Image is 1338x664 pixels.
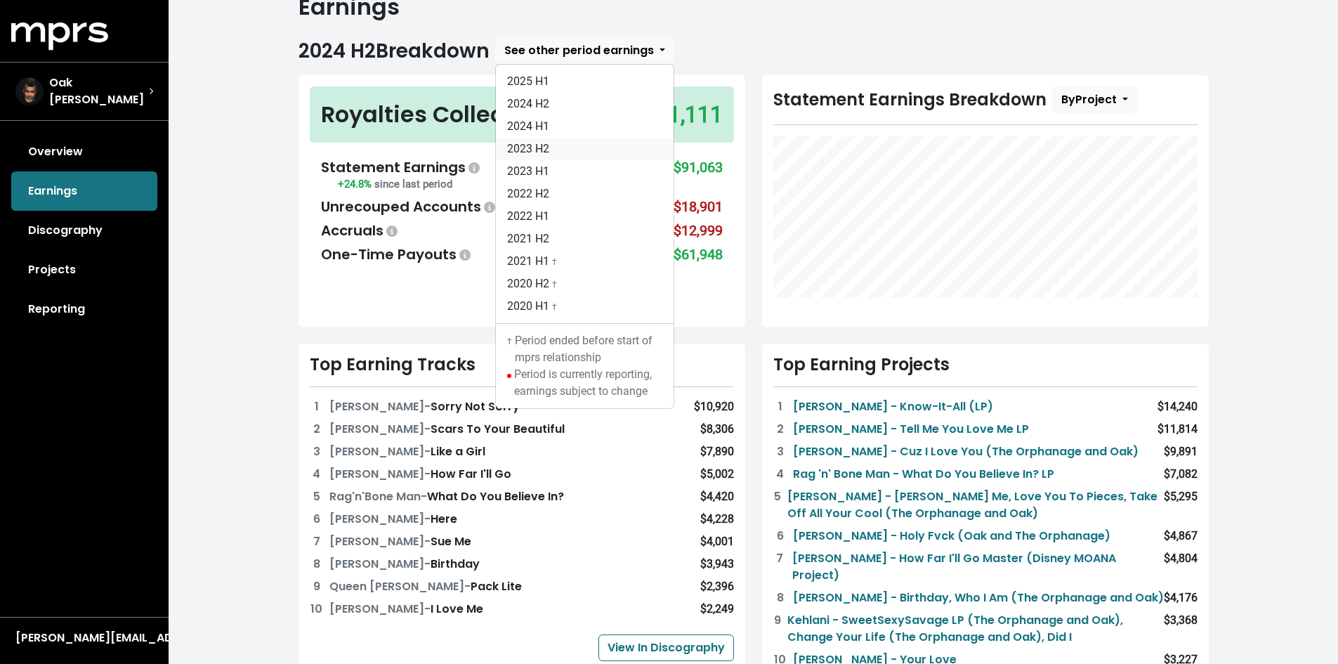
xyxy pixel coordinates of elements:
[329,511,457,528] div: Here
[700,578,734,595] div: $2,396
[773,488,782,522] div: 5
[329,601,483,618] div: I Love Me
[11,629,157,647] button: [PERSON_NAME][EMAIL_ADDRESS][PERSON_NAME][DOMAIN_NAME]
[669,220,723,241] div: -$12,999
[310,466,324,483] div: 4
[321,98,542,131] div: Royalties Collected
[1164,488,1198,522] div: $5,295
[496,70,674,93] a: 2025 H1
[329,556,431,572] span: [PERSON_NAME] -
[496,138,674,160] a: 2023 H2
[773,590,787,606] div: 8
[11,250,157,289] a: Projects
[1052,86,1137,113] button: ByProject
[1164,466,1198,483] div: $7,082
[310,443,324,460] div: 3
[329,488,427,504] span: Rag'n'Bone Man -
[773,443,787,460] div: 3
[15,630,153,646] div: [PERSON_NAME][EMAIL_ADDRESS][PERSON_NAME][DOMAIN_NAME]
[552,302,557,312] small: †
[496,183,674,205] a: 2022 H2
[496,273,674,295] a: 2020 H2 †
[598,634,734,661] a: View In Discography
[674,244,723,265] div: $61,948
[773,355,1198,375] div: Top Earning Projects
[700,421,734,438] div: $8,306
[329,533,431,549] span: [PERSON_NAME] -
[793,398,993,415] a: [PERSON_NAME] - Know-It-All (LP)
[773,466,787,483] div: 4
[700,511,734,528] div: $4,228
[773,550,787,584] div: 7
[700,466,734,483] div: $5,002
[496,295,674,318] a: 2020 H1 †
[495,37,674,64] button: See other period earnings
[1164,612,1198,646] div: $3,368
[1157,398,1198,415] div: $14,240
[1164,590,1198,606] div: $4,176
[329,398,431,415] span: [PERSON_NAME] -
[310,398,324,415] div: 1
[329,533,471,550] div: Sue Me
[793,528,1110,545] a: [PERSON_NAME] - Holy Fvck (Oak and The Orphanage)
[793,590,1164,606] a: [PERSON_NAME] - Birthday, Who I Am (The Orphanage and Oak)
[310,533,324,550] div: 7
[310,355,734,375] div: Top Earning Tracks
[49,74,149,108] span: Oak [PERSON_NAME]
[299,39,490,63] h2: 2024 H2 Breakdown
[329,578,522,595] div: Pack Lite
[329,556,480,573] div: Birthday
[793,466,1054,483] a: Rag 'n' Bone Man - What Do You Believe In? LP
[329,421,431,437] span: [PERSON_NAME] -
[1164,528,1198,545] div: $4,867
[321,157,483,178] div: Statement Earnings
[310,601,324,618] div: 10
[310,488,324,505] div: 5
[669,196,723,217] div: -$18,901
[329,578,471,594] span: Queen [PERSON_NAME] -
[321,220,400,241] div: Accruals
[630,98,723,131] div: $121,111
[792,550,1163,584] a: [PERSON_NAME] - How Far I'll Go Master (Disney MOANA Project)
[1061,91,1117,108] span: By Project
[329,398,520,415] div: Sorry Not Sorry
[694,398,734,415] div: $10,920
[773,528,787,545] div: 6
[329,466,431,482] span: [PERSON_NAME] -
[329,421,565,438] div: Scars To Your Beautiful
[507,337,512,346] small: †
[310,578,324,595] div: 9
[11,211,157,250] a: Discography
[793,421,1029,438] a: [PERSON_NAME] - Tell Me You Love Me LP
[496,228,674,250] a: 2021 H2
[374,178,452,190] span: since last period
[329,601,431,617] span: [PERSON_NAME] -
[329,511,431,527] span: [PERSON_NAME] -
[674,157,723,193] div: $91,063
[793,443,1139,460] a: [PERSON_NAME] - Cuz I Love You (The Orphanage and Oak)
[15,77,44,105] img: The selected account / producer
[310,556,324,573] div: 8
[496,205,674,228] a: 2022 H1
[504,42,654,58] span: See other period earnings
[507,366,662,400] div: Period is currently reporting, earnings subject to change
[700,443,734,460] div: $7,890
[773,421,787,438] div: 2
[773,86,1198,113] div: Statement Earnings Breakdown
[310,511,324,528] div: 6
[329,443,485,460] div: Like a Girl
[321,196,498,217] div: Unrecouped Accounts
[496,115,674,138] a: 2024 H1
[1164,550,1198,584] div: $4,804
[329,488,564,505] div: What Do You Believe In?
[787,612,1164,646] a: Kehlani - SweetSexySavage LP (The Orphanage and Oak), Change Your Life (The Orphanage and Oak), D...
[552,257,557,267] small: †
[496,160,674,183] a: 2023 H1
[773,398,787,415] div: 1
[496,93,674,115] a: 2024 H2
[329,443,431,460] span: [PERSON_NAME] -
[787,488,1164,522] a: [PERSON_NAME] - [PERSON_NAME] Me, Love You To Pieces, Take Off All Your Cool (The Orphanage and Oak)
[338,178,452,190] small: +24.8%
[1157,421,1198,438] div: $11,814
[507,332,662,366] div: Period ended before start of mprs relationship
